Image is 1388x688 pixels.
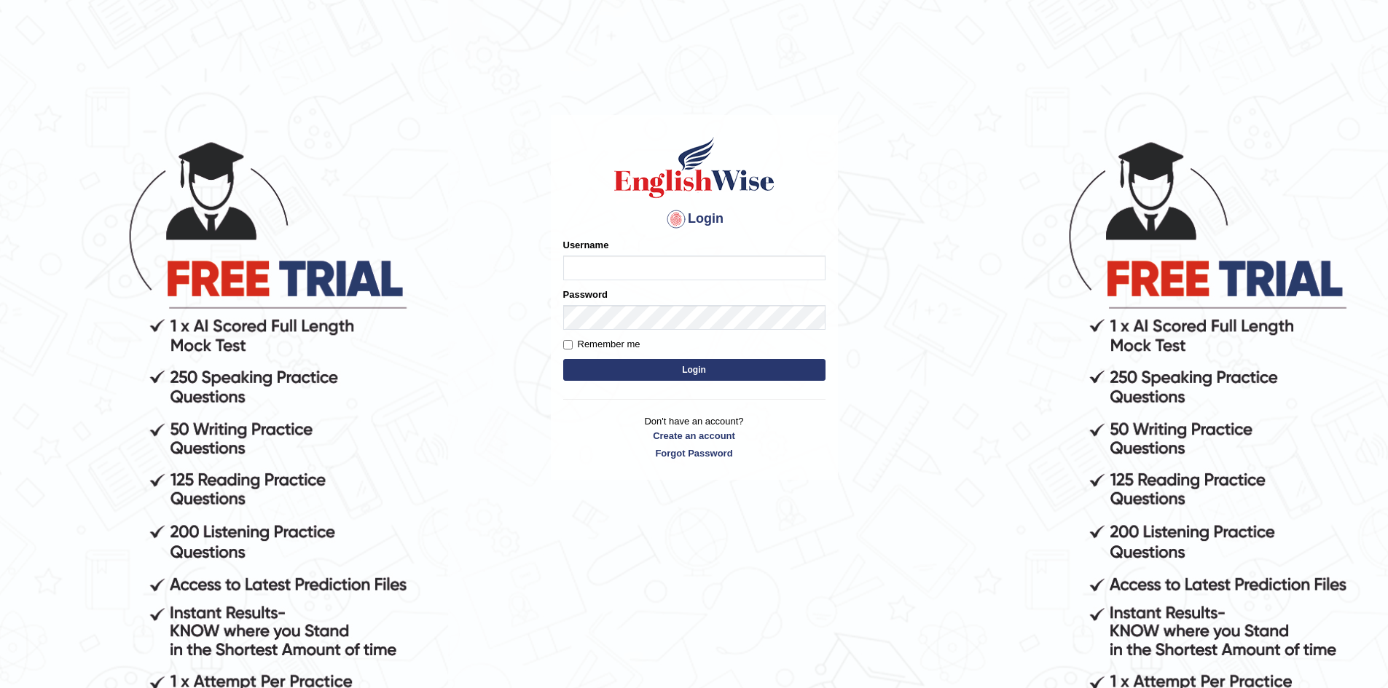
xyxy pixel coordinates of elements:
a: Create an account [563,429,826,443]
input: Remember me [563,340,573,349]
a: Forgot Password [563,446,826,460]
label: Remember me [563,337,640,352]
label: Username [563,238,609,252]
img: Logo of English Wise sign in for intelligent practice with AI [611,135,777,200]
p: Don't have an account? [563,414,826,459]
label: Password [563,288,608,301]
button: Login [563,359,826,381]
h4: Login [563,207,826,231]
